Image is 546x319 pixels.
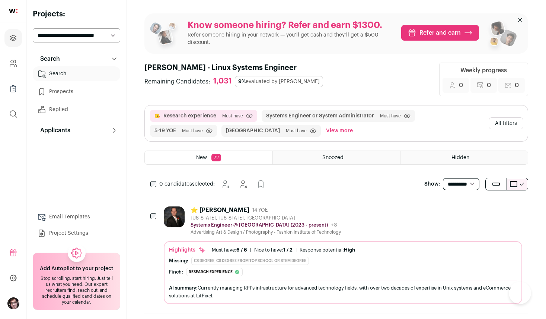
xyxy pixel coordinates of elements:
button: [GEOGRAPHIC_DATA] [226,127,280,135]
span: Snoozed [322,155,344,160]
a: Search [33,66,120,81]
div: 1,031 [213,77,232,86]
span: 1 / 2 [283,247,293,252]
span: 72 [211,154,221,161]
button: Open dropdown [7,297,19,309]
span: Must have [222,113,243,119]
div: Research experience [186,268,243,276]
div: Finch: [169,269,183,275]
button: Systems Engineer or System Administrator [266,112,374,120]
span: 6 / 6 [236,247,247,252]
span: 14 YOE [252,207,268,213]
a: Snoozed [273,151,400,164]
div: Response potential: [300,247,355,253]
span: New [196,155,207,160]
span: Must have [380,113,401,119]
button: Snooze [218,177,233,192]
img: referral_people_group_2-7c1ec42c15280f3369c0665c33c00ed472fd7f6af9dd0ec46c364f9a93ccf9a4.png [485,18,518,54]
a: ⭐️ [PERSON_NAME] 14 YOE [US_STATE], [US_STATE], [GEOGRAPHIC_DATA] Systems Engineer @ [GEOGRAPHIC_... [164,206,522,304]
button: Search [33,51,120,66]
span: Must have [286,128,307,134]
div: Nice to have: [254,247,293,253]
h2: Projects: [33,9,120,19]
a: Prospects [33,84,120,99]
p: Refer someone hiring in your network — you’ll get cash and they’ll get a $500 discount. [188,31,395,46]
p: Know someone hiring? Refer and earn $1300. [188,19,395,31]
button: Applicants [33,123,120,138]
h1: [PERSON_NAME] - Linux Systems Engineer [144,63,328,73]
span: 0 [459,81,463,90]
button: Research experience [163,112,216,120]
span: 9% [238,79,246,84]
span: selected: [159,180,215,188]
div: [US_STATE], [US_STATE], [GEOGRAPHIC_DATA] [191,215,341,221]
a: Replied [33,102,120,117]
div: evaluated by [PERSON_NAME] [235,76,323,87]
p: Search [36,54,60,63]
span: Must have [182,128,203,134]
button: All filters [489,117,523,129]
a: Hidden [400,151,528,164]
div: Advertising Art & Design / Photography - Fashion Institute of Technology [191,229,341,235]
div: CS degree, CS degree from top school or STEM degree [191,257,309,265]
h2: Add Autopilot to your project [40,265,113,272]
iframe: Toggle Customer Support [509,282,531,304]
a: Company Lists [4,80,22,98]
a: Project Settings [33,226,120,241]
p: Systems Engineer @ [GEOGRAPHIC_DATA] (2023 - present) [191,222,328,228]
div: Highlights [169,246,206,254]
span: 0 [487,81,491,90]
span: 0 candidates [159,181,192,187]
a: Company and ATS Settings [4,54,22,72]
img: wellfound-shorthand-0d5821cbd27db2630d0214b213865d53afaa358527fdda9d0ea32b1df1b89c2c.svg [9,9,17,13]
span: High [344,247,355,252]
img: referral_people_group_1-3817b86375c0e7f77b15e9e1740954ef64e1f78137dd7e9f4ff27367cb2cd09a.png [149,19,182,52]
button: View more [325,125,354,137]
a: Projects [4,29,22,47]
div: Stop scrolling, start hiring. Just tell us what you need. Our expert recruiters find, reach out, ... [38,275,115,305]
button: 5-19 YOE [154,127,176,135]
div: ⭐️ [PERSON_NAME] [191,206,249,214]
div: Currently managing RPI's infrastructure for advanced technology fields, with over two decades of ... [169,284,517,300]
div: Weekly progress [460,66,507,75]
a: Email Templates [33,209,120,224]
ul: | | [212,247,355,253]
button: Hide [236,177,250,192]
p: Applicants [36,126,70,135]
a: Add Autopilot to your project Stop scrolling, start hiring. Just tell us what you need. Our exper... [33,253,120,310]
span: Hidden [451,155,469,160]
span: +8 [331,222,337,228]
div: Missing: [169,258,188,264]
span: 0 [515,81,519,90]
img: 1909781-medium_jpg [7,297,19,309]
p: Show: [424,180,440,188]
img: 695c45a3caf901b55debdf4edf699ae692bce83bb55351603fe613ff8d7e63b7.jpg [164,206,185,227]
div: Must have: [212,247,247,253]
span: AI summary: [169,285,198,290]
span: Remaining Candidates: [144,77,210,86]
a: Refer and earn [401,25,479,41]
button: Add to Prospects [253,177,268,192]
